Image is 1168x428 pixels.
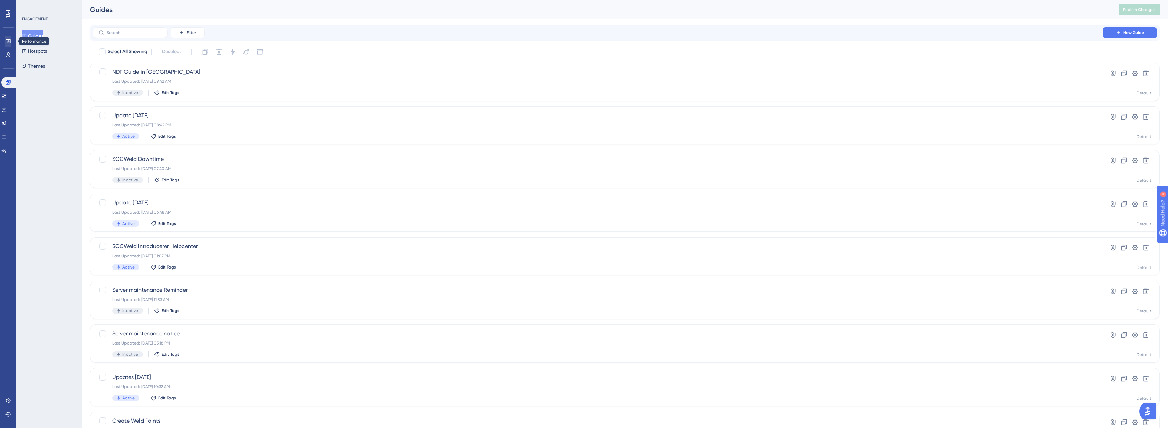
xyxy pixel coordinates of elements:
[122,308,138,314] span: Inactive
[112,199,1083,207] span: Update [DATE]
[112,79,1083,84] div: Last Updated: [DATE] 09:42 AM
[154,352,179,357] button: Edit Tags
[112,286,1083,294] span: Server maintenance Reminder
[1119,4,1160,15] button: Publish Changes
[162,352,179,357] span: Edit Tags
[112,297,1083,302] div: Last Updated: [DATE] 11:53 AM
[112,242,1083,250] span: SOCWeld introducerer Helpcenter
[154,90,179,95] button: Edit Tags
[108,48,147,56] span: Select All Showing
[122,264,135,270] span: Active
[1137,352,1151,357] div: Default
[122,90,138,95] span: Inactive
[158,134,176,139] span: Edit Tags
[112,155,1083,163] span: SOCWeld Downtime
[151,134,176,139] button: Edit Tags
[1137,221,1151,227] div: Default
[1123,7,1156,12] span: Publish Changes
[1137,396,1151,401] div: Default
[112,68,1083,76] span: NDT Guide in [GEOGRAPHIC_DATA]
[112,111,1083,120] span: Update [DATE]
[112,122,1083,128] div: Last Updated: [DATE] 08:42 PM
[171,27,205,38] button: Filter
[122,177,138,183] span: Inactive
[151,264,176,270] button: Edit Tags
[162,177,179,183] span: Edit Tags
[107,30,162,35] input: Search
[16,2,43,10] span: Need Help?
[22,16,48,22] div: ENGAGEMENT
[158,264,176,270] span: Edit Tags
[112,330,1083,338] span: Server maintenance notice
[162,48,181,56] span: Deselect
[122,134,135,139] span: Active
[112,417,1083,425] span: Create Weld Points
[154,308,179,314] button: Edit Tags
[1137,308,1151,314] div: Default
[22,45,47,57] button: Hotspots
[122,395,135,401] span: Active
[162,308,179,314] span: Edit Tags
[22,30,43,42] button: Guides
[90,5,1102,14] div: Guides
[156,46,187,58] button: Deselect
[112,373,1083,381] span: Updates [DATE]
[22,60,45,72] button: Themes
[1123,30,1144,35] span: New Guide
[187,30,196,35] span: Filter
[151,395,176,401] button: Edit Tags
[1137,178,1151,183] div: Default
[112,253,1083,259] div: Last Updated: [DATE] 01:07 PM
[112,384,1083,389] div: Last Updated: [DATE] 10:32 AM
[158,395,176,401] span: Edit Tags
[162,90,179,95] span: Edit Tags
[1139,401,1160,422] iframe: UserGuiding AI Assistant Launcher
[1137,265,1151,270] div: Default
[112,210,1083,215] div: Last Updated: [DATE] 06:48 AM
[1137,90,1151,96] div: Default
[122,221,135,226] span: Active
[47,3,49,9] div: 4
[112,340,1083,346] div: Last Updated: [DATE] 03:18 PM
[154,177,179,183] button: Edit Tags
[122,352,138,357] span: Inactive
[1137,134,1151,139] div: Default
[112,166,1083,171] div: Last Updated: [DATE] 07:40 AM
[1103,27,1157,38] button: New Guide
[151,221,176,226] button: Edit Tags
[158,221,176,226] span: Edit Tags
